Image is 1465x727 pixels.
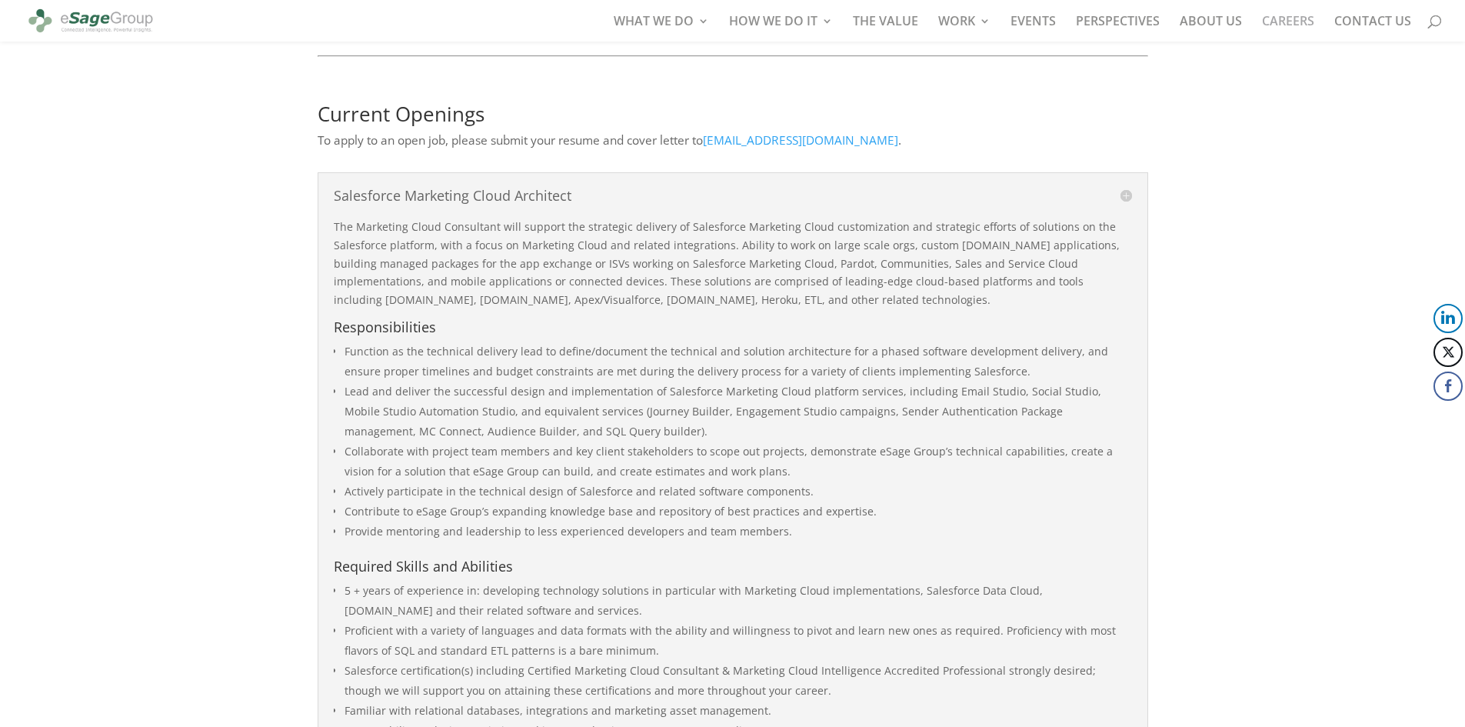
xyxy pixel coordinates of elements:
[853,15,918,42] a: THE VALUE
[26,3,155,38] img: eSage Group
[345,621,1132,661] li: Proficient with a variety of languages and data formats with the ability and willingness to pivot...
[1262,15,1314,42] a: CAREERS
[614,15,709,42] a: WHAT WE DO
[938,15,991,42] a: WORK
[1076,15,1160,42] a: PERSPECTIVES
[334,320,1132,342] h4: Responsibilities
[1433,338,1463,367] button: Twitter Share
[345,502,1132,522] li: Contribute to eSage Group’s expanding knowledge base and repository of best practices and expertise.
[1334,15,1411,42] a: CONTACT US
[345,342,1132,382] li: Function as the technical delivery lead to define/document the technical and solution architectur...
[334,218,1132,320] p: The Marketing Cloud Consultant will support the strategic delivery of Salesforce Marketing Cloud ...
[345,701,1132,721] li: Familiar with relational databases, integrations and marketing asset management.
[334,188,1132,202] h4: Salesforce Marketing Cloud Architect
[345,382,1132,442] li: Lead and deliver the successful design and implementation of Salesforce Marketing Cloud platform ...
[1433,372,1463,401] button: Facebook Share
[1180,15,1242,42] a: ABOUT US
[1011,15,1056,42] a: EVENTS
[1433,304,1463,333] button: LinkedIn Share
[334,559,1132,581] h4: Required Skills and Abilities
[345,442,1132,482] li: Collaborate with project team members and key client stakeholders to scope out projects, demonstr...
[345,522,1132,542] li: Provide mentoring and leadership to less experienced developers and team members.
[703,132,898,148] a: [EMAIL_ADDRESS][DOMAIN_NAME]
[345,661,1132,701] li: Salesforce certification(s) including Certified Marketing Cloud Consultant & Marketing Cloud Inte...
[318,132,1148,150] p: To apply to an open job, please submit your resume and cover letter to .
[729,15,833,42] a: HOW WE DO IT
[345,482,1132,502] li: Actively participate in the technical design of Salesforce and related software components.
[345,581,1132,621] li: 5 + years of experience in: developing technology solutions in particular with Marketing Cloud im...
[318,104,1148,132] h2: Current Openings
